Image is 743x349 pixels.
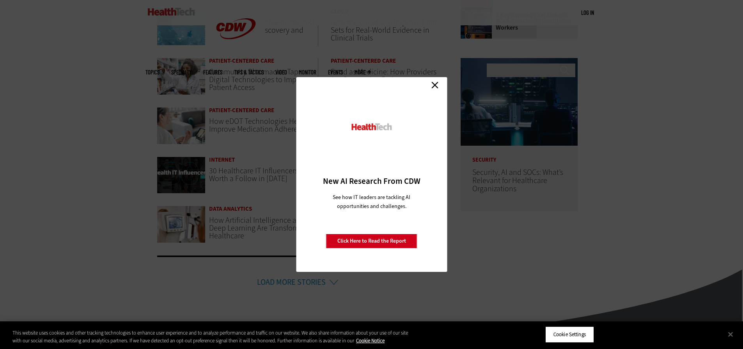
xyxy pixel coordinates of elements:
[429,79,441,91] a: Close
[310,176,433,187] h3: New AI Research From CDW
[326,234,417,249] a: Click Here to Read the Report
[722,326,739,343] button: Close
[356,337,385,344] a: More information about your privacy
[12,329,409,344] div: This website uses cookies and other tracking technologies to enhance user experience and to analy...
[545,326,594,343] button: Cookie Settings
[323,193,420,211] p: See how IT leaders are tackling AI opportunities and challenges.
[350,123,393,131] img: HealthTech_0.png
